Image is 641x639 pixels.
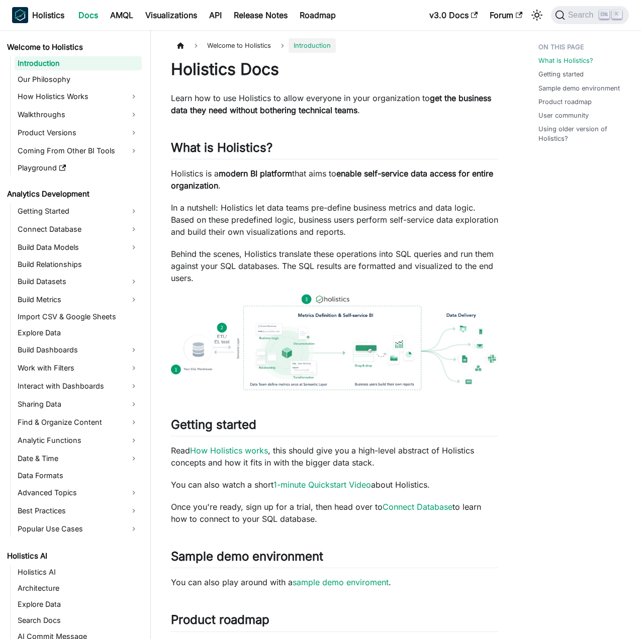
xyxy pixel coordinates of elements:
a: Sample demo environment [538,83,620,93]
a: Holistics AI [4,549,142,563]
span: Welcome to Holistics [202,38,276,53]
a: Architecture [15,581,142,595]
button: Switch between dark and light mode (currently light mode) [529,7,545,23]
a: API [203,7,228,23]
a: Release Notes [228,7,294,23]
span: Introduction [289,38,336,53]
a: 1-minute Quickstart Video [273,480,371,490]
a: Data Formats [15,469,142,483]
button: Search (Ctrl+K) [551,6,629,24]
a: Find & Organize Content [15,414,142,430]
a: Holistics AI [15,565,142,579]
a: Docs [72,7,104,23]
a: Best Practices [15,503,142,519]
a: Welcome to Holistics [4,40,142,54]
a: Visualizations [139,7,203,23]
img: How Holistics fits in your Data Stack [171,294,498,390]
a: Explore Data [15,597,142,611]
a: Forum [484,7,528,23]
a: Roadmap [294,7,342,23]
a: Analytics Development [4,187,142,201]
a: Build Datasets [15,273,142,290]
nav: Breadcrumbs [171,38,498,53]
a: HolisticsHolistics [12,7,64,23]
a: How Holistics Works [15,88,142,105]
h2: Sample demo environment [171,549,498,568]
a: Product Versions [15,125,142,141]
kbd: K [612,10,622,19]
p: Learn how to use Holistics to allow everyone in your organization to . [171,92,498,116]
a: v3.0 Docs [423,7,484,23]
p: Behind the scenes, Holistics translate these operations into SQL queries and run them against you... [171,248,498,284]
a: Sharing Data [15,396,142,412]
h2: Product roadmap [171,612,498,631]
a: Coming From Other BI Tools [15,143,142,159]
a: Build Relationships [15,257,142,271]
a: Date & Time [15,450,142,467]
a: Build Dashboards [15,342,142,358]
span: Search [565,11,600,20]
a: Getting started [538,69,584,79]
a: Product roadmap [538,97,592,107]
a: Build Data Models [15,239,142,255]
a: sample demo enviroment [293,577,389,587]
a: What is Holistics? [538,56,593,65]
a: Getting Started [15,203,142,219]
a: Popular Use Cases [15,521,142,537]
p: Read , this should give you a high-level abstract of Holistics concepts and how it fits in with t... [171,444,498,469]
h1: Holistics Docs [171,59,498,79]
h2: What is Holistics? [171,140,498,159]
a: Home page [171,38,190,53]
a: Search Docs [15,613,142,627]
a: Interact with Dashboards [15,378,142,394]
a: Work with Filters [15,360,142,376]
a: Walkthroughs [15,107,142,123]
p: Holistics is a that aims to . [171,167,498,192]
b: Holistics [32,9,64,21]
a: Import CSV & Google Sheets [15,310,142,324]
a: Using older version of Holistics? [538,124,625,143]
a: Analytic Functions [15,432,142,448]
a: User community [538,111,589,120]
a: AMQL [104,7,139,23]
p: In a nutshell: Holistics let data teams pre-define business metrics and data logic. Based on thes... [171,202,498,238]
a: Connect Database [15,221,142,237]
p: You can also watch a short about Holistics. [171,479,498,491]
strong: modern BI platform [219,168,292,178]
a: Our Philosophy [15,72,142,86]
h2: Getting started [171,417,498,436]
a: Build Metrics [15,292,142,308]
p: You can also play around with a . [171,576,498,588]
a: Introduction [15,56,142,70]
a: How Holistics works [190,445,268,455]
img: Holistics [12,7,28,23]
a: Playground [15,161,142,175]
a: Connect Database [383,502,452,512]
a: Explore Data [15,326,142,340]
p: Once you're ready, sign up for a trial, then head over to to learn how to connect to your SQL dat... [171,501,498,525]
a: Advanced Topics [15,485,142,501]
